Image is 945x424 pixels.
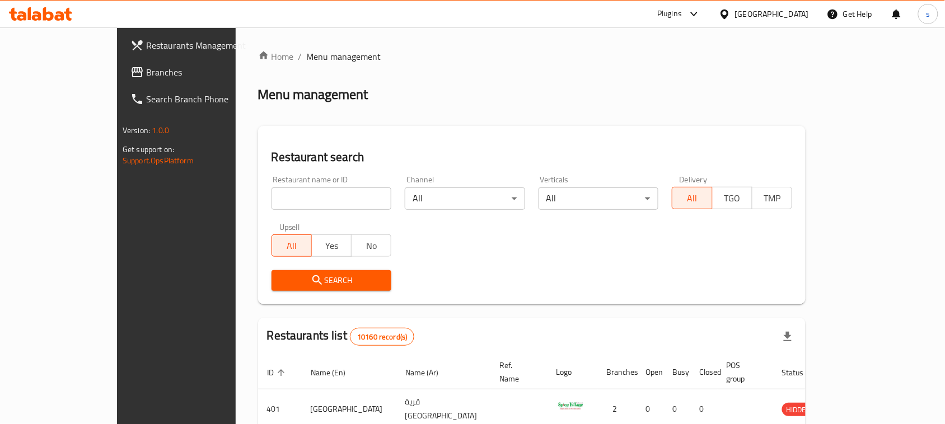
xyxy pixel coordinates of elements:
[272,234,312,257] button: All
[598,355,637,389] th: Branches
[146,65,266,79] span: Branches
[351,234,391,257] button: No
[680,176,708,183] label: Delivery
[280,274,383,288] span: Search
[316,238,347,254] span: Yes
[350,328,414,346] div: Total records count
[691,355,718,389] th: Closed
[926,8,930,20] span: s
[258,86,368,103] h2: Menu management
[258,50,294,63] a: Home
[121,59,275,86] a: Branches
[152,123,169,138] span: 1.0.0
[307,50,381,63] span: Menu management
[774,323,801,350] div: Export file
[121,32,275,59] a: Restaurants Management
[356,238,387,254] span: No
[121,86,275,112] a: Search Branch Phone
[267,366,288,379] span: ID
[311,234,352,257] button: Yes
[664,355,691,389] th: Busy
[311,366,360,379] span: Name (En)
[556,393,584,421] img: Spicy Village
[539,187,659,210] div: All
[350,332,414,342] span: 10160 record(s)
[272,149,792,166] h2: Restaurant search
[272,187,392,210] input: Search for restaurant name or ID..
[735,8,809,20] div: [GEOGRAPHIC_DATA]
[272,270,392,291] button: Search
[657,7,682,21] div: Plugins
[677,190,708,206] span: All
[298,50,302,63] li: /
[717,190,748,206] span: TGO
[123,123,150,138] span: Version:
[782,403,816,416] span: HIDDEN
[548,355,598,389] th: Logo
[500,359,534,385] span: Ref. Name
[672,187,712,209] button: All
[267,327,415,346] h2: Restaurants list
[277,238,307,254] span: All
[146,39,266,52] span: Restaurants Management
[279,223,300,231] label: Upsell
[727,359,760,385] span: POS group
[123,153,194,168] a: Support.OpsPlatform
[405,187,525,210] div: All
[752,187,792,209] button: TMP
[757,190,788,206] span: TMP
[712,187,752,209] button: TGO
[782,366,818,379] span: Status
[123,142,174,157] span: Get support on:
[258,50,806,63] nav: breadcrumb
[637,355,664,389] th: Open
[405,366,453,379] span: Name (Ar)
[146,92,266,106] span: Search Branch Phone
[782,403,816,416] div: HIDDEN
